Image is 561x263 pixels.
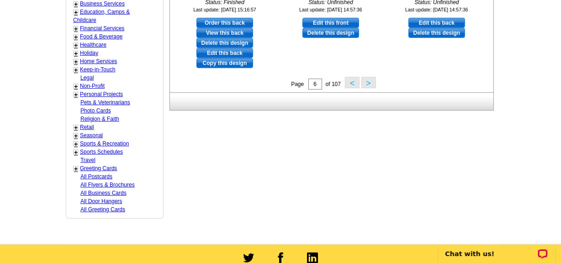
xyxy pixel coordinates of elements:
a: Business Services [80,0,125,7]
a: Sports & Recreation [80,140,129,147]
a: Healthcare [80,42,106,48]
a: + [74,58,78,65]
a: All Postcards [80,173,112,180]
a: Personal Projects [80,91,123,97]
a: Copy this design [196,58,253,68]
a: Holiday [80,50,98,56]
a: + [74,132,78,140]
small: Last update: [DATE] 14:57:36 [299,7,362,12]
button: > [361,77,376,88]
a: Home Services [80,58,117,64]
a: Retail [80,124,94,130]
a: + [74,50,78,57]
a: Pets & Veterinarians [80,99,130,106]
a: Keep-in-Touch [80,66,115,73]
a: + [74,42,78,49]
a: All Flyers & Brochures [80,182,135,188]
small: Last update: [DATE] 14:57:36 [405,7,468,12]
a: use this design [196,18,253,28]
a: use this design [302,18,359,28]
a: All Business Cards [80,190,127,196]
a: edit this design [196,48,253,58]
a: + [74,9,78,16]
a: + [74,83,78,90]
a: + [74,66,78,74]
button: < [345,77,360,88]
a: View this back [196,28,253,38]
a: Religion & Faith [80,116,119,122]
a: Financial Services [80,25,124,32]
a: Delete this design [302,28,359,38]
a: Legal [80,75,94,81]
a: Food & Beverage [80,33,122,40]
a: Travel [80,157,95,163]
a: + [74,124,78,131]
a: Seasonal [80,132,103,139]
a: + [74,0,78,8]
a: + [74,33,78,41]
span: Page [291,81,304,87]
iframe: LiveChat chat widget [433,234,561,263]
a: + [74,140,78,148]
a: + [74,165,78,172]
a: + [74,149,78,156]
a: Photo Cards [80,107,111,114]
a: Delete this design [408,28,465,38]
small: Last update: [DATE] 15:16:57 [193,7,256,12]
span: of 107 [326,81,341,87]
a: use this design [408,18,465,28]
a: Education, Camps & Childcare [73,9,130,23]
a: Delete this design [196,38,253,48]
a: Greeting Cards [80,165,117,172]
a: All Door Hangers [80,198,122,204]
a: All Greeting Cards [80,206,125,213]
a: Non-Profit [80,83,105,89]
a: + [74,25,78,32]
a: Sports Schedules [80,149,123,155]
a: + [74,91,78,98]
